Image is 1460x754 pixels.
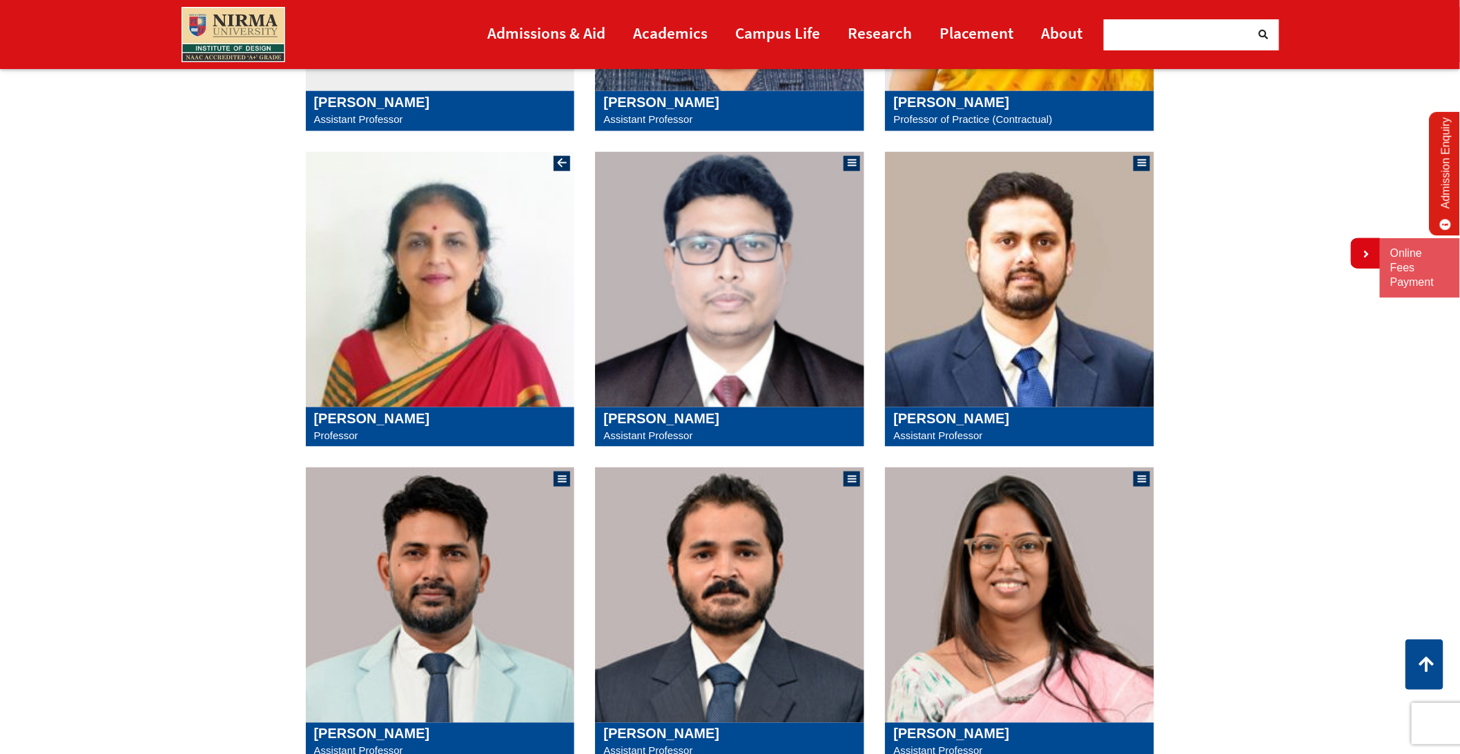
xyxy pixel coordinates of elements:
p: Assistant Professor [603,427,856,445]
a: Research [848,17,913,48]
a: Campus Life [736,17,821,48]
h5: [PERSON_NAME] [893,726,1146,742]
img: Pradeep Sahu [595,152,864,407]
a: [PERSON_NAME] Assistant Professor [314,94,567,128]
h5: [PERSON_NAME] [603,726,856,742]
a: [PERSON_NAME] Assistant Professor [603,94,856,128]
a: [PERSON_NAME] Assistant Professor [603,410,856,445]
h5: [PERSON_NAME] [314,94,567,110]
img: Snehal Balapure [885,467,1154,723]
img: Mona Prabhu [306,152,575,407]
h5: [PERSON_NAME] [893,410,1146,427]
a: [PERSON_NAME] Professor [314,410,567,445]
p: Assistant Professor [314,110,567,128]
a: Online Fees Payment [1390,246,1450,289]
img: Pradipta Biswas [885,152,1154,407]
a: About [1042,17,1083,48]
img: Saroj Kumar Das [306,467,575,723]
p: Assistant Professor [603,110,856,128]
p: Assistant Professor [893,427,1146,445]
h5: [PERSON_NAME] [893,94,1146,110]
a: [PERSON_NAME] Professor of Practice (Contractual) [893,94,1146,128]
a: Placement [940,17,1014,48]
img: main_logo [182,7,285,62]
a: [PERSON_NAME] Assistant Professor [893,410,1146,445]
h5: [PERSON_NAME] [314,726,567,742]
h5: [PERSON_NAME] [603,94,856,110]
p: Professor of Practice (Contractual) [893,110,1146,128]
h5: [PERSON_NAME] [314,410,567,427]
a: Admissions & Aid [488,17,606,48]
h5: [PERSON_NAME] [603,410,856,427]
p: Professor [314,427,567,445]
a: Academics [634,17,708,48]
img: Shree Kant [595,467,864,723]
